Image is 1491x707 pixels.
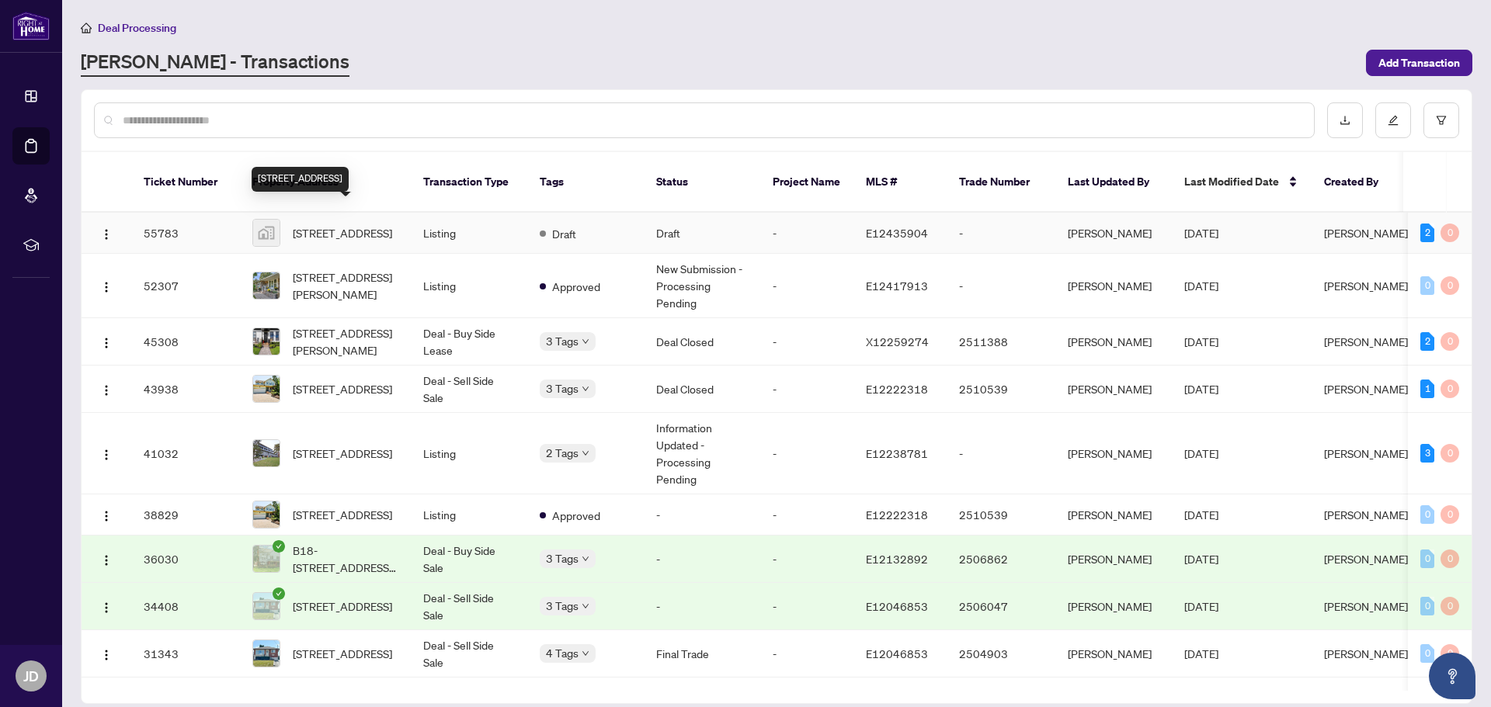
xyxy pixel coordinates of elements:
span: [STREET_ADDRESS] [293,598,392,615]
td: [PERSON_NAME] [1055,366,1172,413]
img: Logo [100,337,113,349]
td: [PERSON_NAME] [1055,254,1172,318]
td: Deal Closed [644,318,760,366]
div: 2 [1420,224,1434,242]
th: Trade Number [947,152,1055,213]
span: check-circle [273,587,285,600]
span: [PERSON_NAME] [1324,334,1408,348]
th: Last Modified Date [1172,152,1312,213]
img: thumbnail-img [253,640,280,667]
td: 41032 [131,413,240,494]
img: thumbnail-img [253,328,280,355]
span: [PERSON_NAME] [1324,508,1408,522]
div: [STREET_ADDRESS] [252,167,349,192]
td: 2504903 [947,630,1055,678]
button: Logo [94,594,119,619]
span: Last Modified Date [1184,173,1279,190]
img: logo [12,12,50,40]
td: 43938 [131,366,240,413]
div: 0 [1420,276,1434,295]
div: 3 [1420,444,1434,463]
td: - [644,535,760,583]
div: 0 [1420,644,1434,663]
td: - [947,413,1055,494]
span: edit [1388,115,1399,126]
span: [PERSON_NAME] [1324,226,1408,240]
img: thumbnail-img [253,272,280,299]
td: - [760,318,853,366]
span: X12259274 [866,334,929,348]
button: Logo [94,502,119,527]
span: down [582,650,589,657]
td: 2510539 [947,494,1055,535]
td: - [947,213,1055,254]
span: [PERSON_NAME] [1324,382,1408,396]
td: Deal Closed [644,366,760,413]
img: Logo [100,281,113,293]
div: 0 [1420,597,1434,615]
td: - [760,213,853,254]
span: [PERSON_NAME] [1324,646,1408,660]
td: 45308 [131,318,240,366]
img: thumbnail-img [253,546,280,572]
th: Property Address [240,152,411,213]
td: 38829 [131,494,240,535]
span: [STREET_ADDRESS] [293,645,392,662]
div: 0 [1420,505,1434,524]
span: download [1340,115,1350,126]
span: 2 Tags [546,444,579,462]
span: 3 Tags [546,549,579,567]
td: - [760,535,853,583]
button: Logo [94,546,119,571]
td: 2506862 [947,535,1055,583]
span: E12435904 [866,226,928,240]
button: Logo [94,376,119,401]
th: MLS # [853,152,947,213]
span: 4 Tags [546,644,579,662]
span: 3 Tags [546,597,579,615]
td: 34408 [131,583,240,630]
span: [PERSON_NAME] [1324,279,1408,293]
button: Open asap [1429,653,1475,699]
td: Listing [411,213,527,254]
button: Add Transaction [1366,50,1472,76]
div: 2 [1420,332,1434,351]
div: 0 [1441,276,1459,295]
span: [DATE] [1184,226,1218,240]
td: Listing [411,494,527,535]
span: down [582,555,589,563]
span: down [582,338,589,345]
td: Deal - Sell Side Sale [411,583,527,630]
img: thumbnail-img [253,593,280,619]
span: E12222318 [866,508,928,522]
td: [PERSON_NAME] [1055,494,1172,535]
td: [PERSON_NAME] [1055,213,1172,254]
button: Logo [94,220,119,245]
td: - [760,366,853,413]
td: 31343 [131,630,240,678]
span: [DATE] [1184,552,1218,566]
td: Deal - Sell Side Sale [411,366,527,413]
span: [PERSON_NAME] [1324,599,1408,613]
div: 0 [1441,597,1459,615]
span: [DATE] [1184,508,1218,522]
span: JD [23,665,39,687]
td: - [760,583,853,630]
span: [DATE] [1184,646,1218,660]
div: 0 [1441,332,1459,351]
span: E12046853 [866,599,928,613]
span: [STREET_ADDRESS] [293,506,392,523]
th: Project Name [760,152,853,213]
td: - [644,583,760,630]
img: Logo [100,449,113,461]
td: Information Updated - Processing Pending [644,413,760,494]
span: [DATE] [1184,279,1218,293]
th: Status [644,152,760,213]
td: New Submission - Processing Pending [644,254,760,318]
div: 0 [1420,549,1434,568]
td: Listing [411,413,527,494]
td: [PERSON_NAME] [1055,630,1172,678]
th: Last Updated By [1055,152,1172,213]
th: Transaction Type [411,152,527,213]
img: thumbnail-img [253,501,280,528]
